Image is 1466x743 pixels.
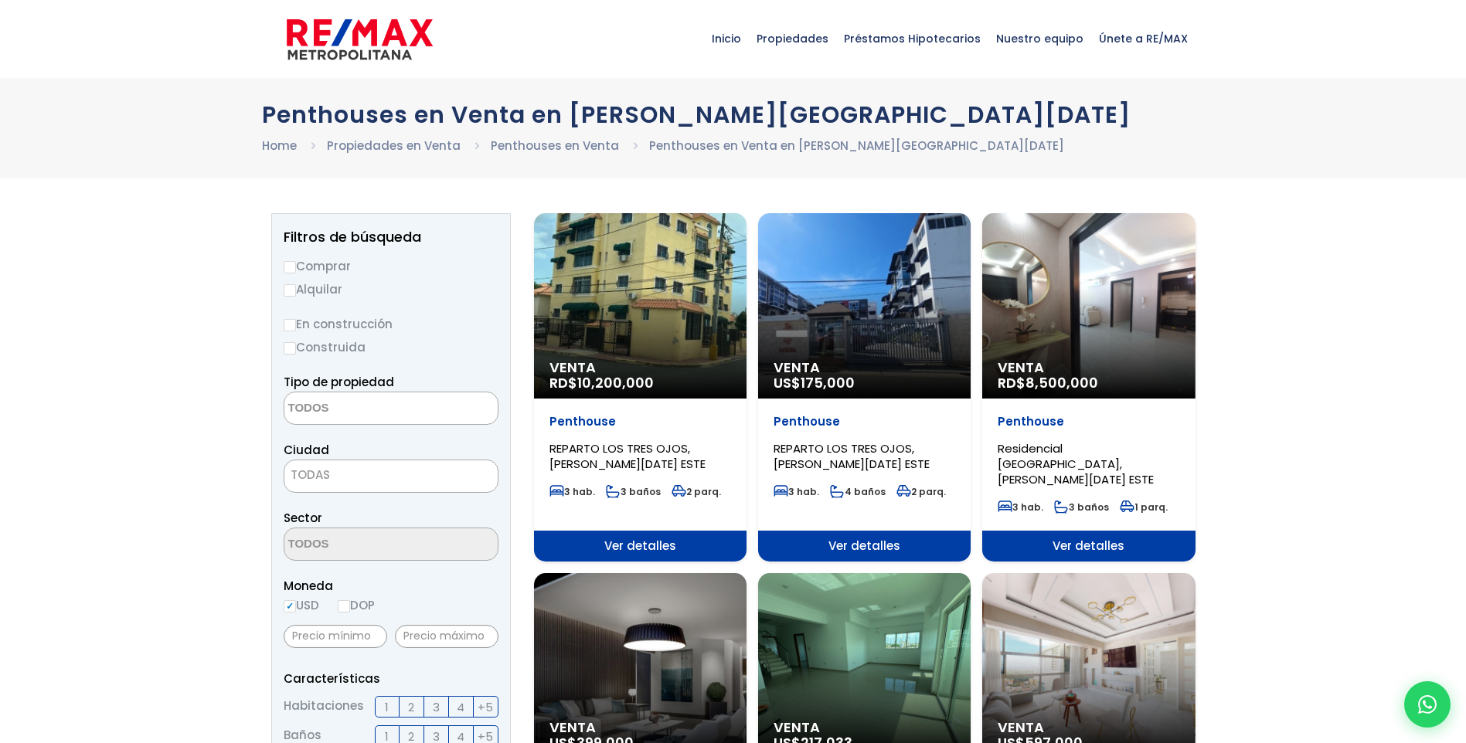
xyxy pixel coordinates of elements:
input: Alquilar [284,284,296,297]
span: Propiedades [749,15,836,62]
span: Habitaciones [284,696,364,718]
input: Construida [284,342,296,355]
span: TODAS [284,460,498,493]
span: 2 parq. [672,485,721,498]
label: Construida [284,338,498,357]
input: DOP [338,600,350,612]
span: 3 baños [606,485,661,498]
a: Venta RD$10,200,000 Penthouse REPARTO LOS TRES OJOS, [PERSON_NAME][DATE] ESTE 3 hab. 3 baños 2 pa... [534,213,747,561]
label: USD [284,595,319,615]
span: 3 hab. [549,485,595,498]
a: Penthouses en Venta [491,137,619,154]
p: Características [284,669,498,688]
input: Precio mínimo [284,625,387,648]
span: 4 [457,697,464,717]
span: Moneda [284,576,498,595]
input: USD [284,600,296,612]
span: 1 parq. [1120,500,1168,514]
a: Propiedades en Venta [327,137,461,154]
span: Sector [284,510,322,526]
span: Venta [549,360,731,375]
span: RD$ [998,373,1098,392]
span: Préstamos Hipotecarios [836,15,988,62]
span: Venta [998,360,1179,375]
span: REPARTO LOS TRES OJOS, [PERSON_NAME][DATE] ESTE [774,440,930,472]
span: Residencial [GEOGRAPHIC_DATA], [PERSON_NAME][DATE] ESTE [998,440,1154,487]
span: Inicio [704,15,749,62]
h1: Penthouses en Venta en [PERSON_NAME][GEOGRAPHIC_DATA][DATE] [262,101,1205,128]
span: 1 [385,697,389,717]
span: 2 parq. [896,485,946,498]
input: En construcción [284,319,296,331]
span: 3 baños [1054,500,1109,514]
label: En construcción [284,314,498,334]
span: 10,200,000 [577,373,654,392]
p: Penthouse [774,414,955,429]
span: TODAS [291,466,330,483]
a: Venta RD$8,500,000 Penthouse Residencial [GEOGRAPHIC_DATA], [PERSON_NAME][DATE] ESTE 3 hab. 3 bañ... [982,213,1195,561]
li: Penthouses en Venta en [PERSON_NAME][GEOGRAPHIC_DATA][DATE] [649,136,1064,155]
span: Nuestro equipo [988,15,1091,62]
a: Home [262,137,297,154]
h2: Filtros de búsqueda [284,229,498,245]
span: 3 hab. [774,485,819,498]
span: Ver detalles [534,531,747,561]
span: 3 hab. [998,500,1043,514]
span: Ciudad [284,442,329,458]
span: US$ [774,373,855,392]
a: Venta US$175,000 Penthouse REPARTO LOS TRES OJOS, [PERSON_NAME][DATE] ESTE 3 hab. 4 baños 2 parq.... [758,213,971,561]
span: Venta [998,720,1179,735]
span: +5 [478,697,493,717]
textarea: Search [284,392,434,426]
label: Comprar [284,256,498,276]
span: Ver detalles [758,531,971,561]
span: 2 [408,697,414,717]
span: TODAS [284,464,498,486]
span: Únete a RE/MAX [1091,15,1196,62]
label: Alquilar [284,280,498,299]
span: 8,500,000 [1026,373,1098,392]
span: REPARTO LOS TRES OJOS, [PERSON_NAME][DATE] ESTE [549,440,706,472]
p: Penthouse [549,414,731,429]
input: Precio máximo [395,625,498,648]
span: Ver detalles [982,531,1195,561]
span: Venta [549,720,731,735]
span: Venta [774,360,955,375]
span: Tipo de propiedad [284,374,394,390]
input: Comprar [284,261,296,273]
textarea: Search [284,528,434,561]
p: Penthouse [998,414,1179,429]
span: Venta [774,720,955,735]
span: 175,000 [801,373,855,392]
span: RD$ [549,373,654,392]
img: remax-metropolitana-logo [287,16,433,63]
span: 4 baños [830,485,886,498]
span: 3 [433,697,440,717]
label: DOP [338,595,375,615]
